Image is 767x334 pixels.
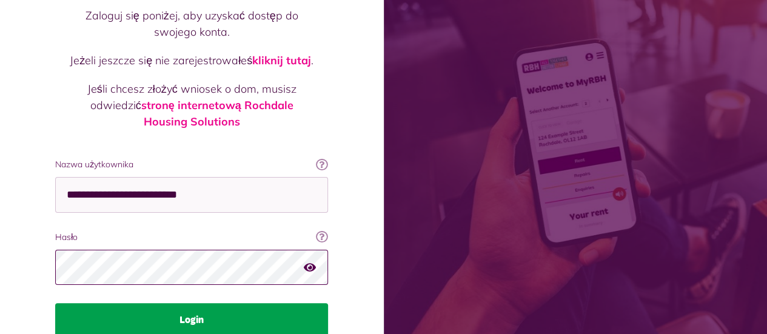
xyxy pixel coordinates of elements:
a: kliknij tutaj [252,53,311,67]
font: Nazwa użytkownika [55,159,133,170]
font: Jeśli chcesz złożyć wniosek o dom, musisz odwiedzić [87,82,296,112]
font: . [311,53,313,67]
font: Login [179,315,204,325]
a: stronę internetową Rochdale Housing Solutions [141,98,293,129]
font: Zaloguj się poniżej, aby uzyskać dostęp do swojego konta. [85,8,298,39]
font: Jeżeli jeszcze się nie zarejestrowałeś [70,53,252,67]
font: Hasło [55,232,78,242]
